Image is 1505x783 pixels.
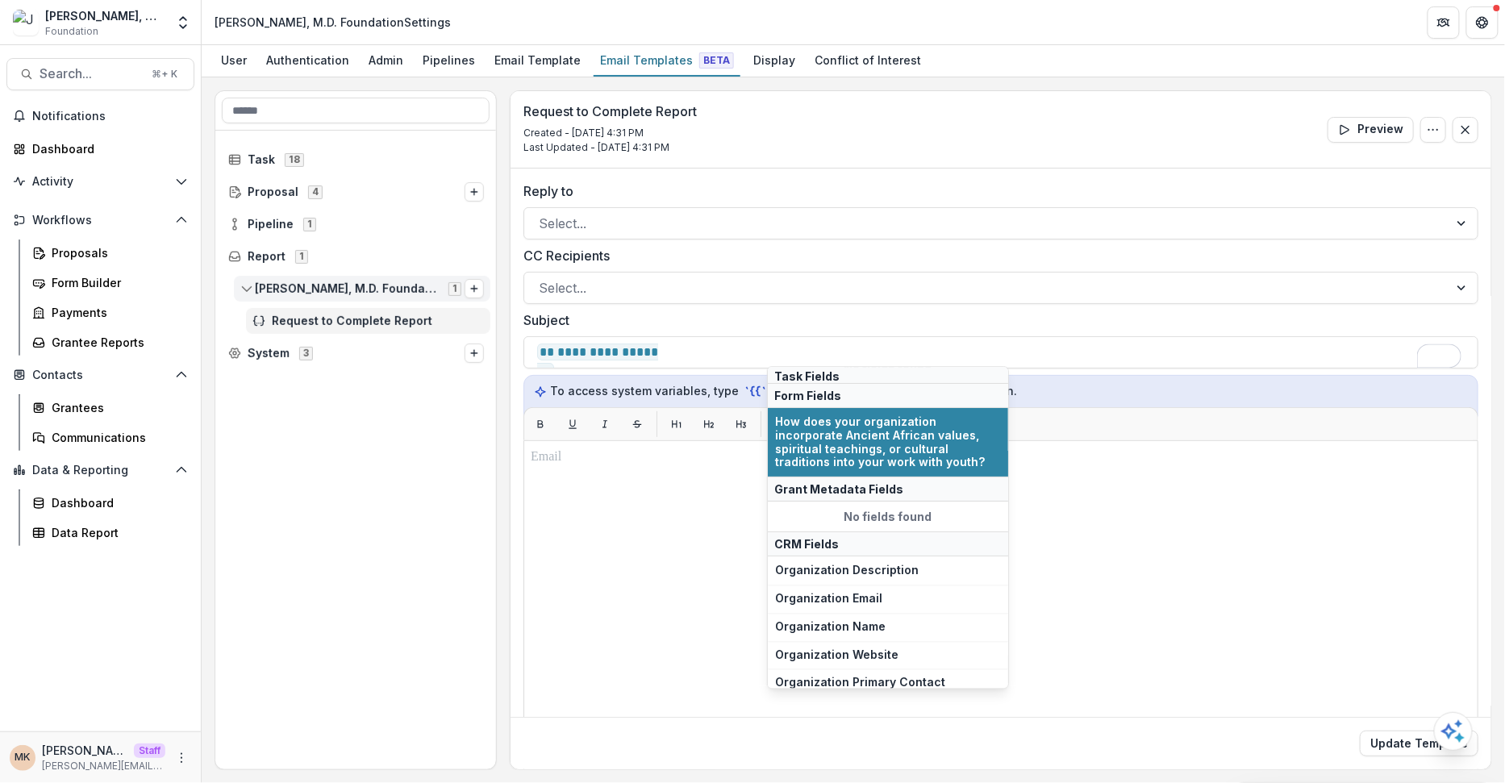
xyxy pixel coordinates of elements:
span: Workflows [32,214,169,227]
span: System [248,347,290,360]
span: Organization Email [775,592,1001,606]
div: Authentication [260,48,356,72]
div: Pipeline1 [222,211,490,237]
a: Authentication [260,45,356,77]
div: Display [747,48,802,72]
a: Grantees [26,394,194,421]
a: User [215,45,253,77]
button: H1 [664,411,690,437]
button: Underline [560,411,586,437]
div: Dashboard [32,140,181,157]
div: Admin [362,48,410,72]
div: Dashboard [52,494,181,511]
span: [PERSON_NAME], M.D. Foundation Grantee Report [255,282,439,296]
div: Maya Kuppermann [15,752,31,763]
div: Grantee Reports [52,334,181,351]
span: Contacts [32,369,169,382]
div: [PERSON_NAME], M.D. Foundation Grantee Report1Options [234,276,490,302]
div: Proposal4Options [222,179,490,205]
button: Get Help [1466,6,1499,39]
span: 1 [295,250,308,263]
button: Organization Description [768,557,1008,585]
a: Admin [362,45,410,77]
a: Pipelines [416,45,482,77]
div: Request to Complete Report [246,308,490,334]
button: Preview [1328,117,1414,143]
button: Options [465,182,484,202]
a: Proposals [26,239,194,266]
div: Communications [52,429,181,446]
label: CC Recipients [523,246,1469,265]
a: Data Report [26,519,194,546]
span: Organization Primary Contact [775,677,1001,690]
div: Form Fields [768,383,1008,408]
a: Email Template [488,45,587,77]
div: CRM Fields [768,532,1008,557]
button: Open AI Assistant [1434,712,1473,751]
span: 18 [285,153,304,166]
div: Payments [52,304,181,321]
button: How does your organization incorporate Ancient African values, spiritual teachings, or cultural t... [768,408,1008,477]
p: Created - [DATE] 4:31 PM [523,126,697,140]
div: Grant Metadata Fields [768,477,1008,502]
button: Open Contacts [6,362,194,388]
button: Close [1453,117,1478,143]
span: 4 [308,185,323,198]
span: Organization Description [775,564,1001,578]
span: Request to Complete Report [272,314,484,328]
button: Strikethrough [624,411,650,437]
div: No fields found [768,502,1008,532]
a: Communications [26,424,194,451]
code: `{{` [742,383,769,400]
button: H3 [728,411,754,437]
div: [PERSON_NAME], M.D. Foundation Settings [215,14,451,31]
span: Beta [699,52,734,69]
button: Open Activity [6,169,194,194]
div: Pipelines [416,48,482,72]
button: Search... [6,58,194,90]
a: Dashboard [26,489,194,516]
span: Foundation [45,24,98,39]
span: Data & Reporting [32,464,169,477]
div: Task18 [222,147,490,173]
a: Grantee Reports [26,329,194,356]
div: Email Templates [594,48,740,72]
img: Joseph A. Bailey II, M.D. Foundation [13,10,39,35]
span: Activity [32,175,169,189]
span: 1 [448,282,461,295]
button: Open Data & Reporting [6,457,194,483]
span: Organization Name [775,620,1001,634]
h3: Request to Complete Report [523,104,697,119]
div: [PERSON_NAME], M.D. Foundation [45,7,165,24]
button: Update Template [1360,731,1478,756]
span: Search... [40,66,142,81]
span: Task [248,153,275,167]
div: Task Fields [768,364,1008,389]
div: ⌘ + K [148,65,181,83]
label: Subject [523,310,1469,330]
button: Organization Primary Contact [768,669,1008,698]
div: Form Builder [52,274,181,291]
span: Organization Website [775,648,1001,662]
p: Last Updated - [DATE] 4:31 PM [523,140,697,155]
button: Organization Name [768,613,1008,641]
a: Email Templates Beta [594,45,740,77]
div: Email Template [488,48,587,72]
button: Options [465,344,484,363]
div: User [215,48,253,72]
nav: breadcrumb [208,10,457,34]
button: Notifications [6,103,194,129]
div: System3Options [222,340,490,366]
button: More [172,748,191,768]
a: Form Builder [26,269,194,296]
a: Payments [26,299,194,326]
p: Staff [134,743,165,758]
span: 3 [299,347,313,360]
button: Open entity switcher [172,6,194,39]
div: To enrich screen reader interactions, please activate Accessibility in Grammarly extension settings [537,337,1465,368]
div: Grantees [52,399,181,416]
p: [PERSON_NAME][EMAIL_ADDRESS][DOMAIN_NAME] [42,759,165,773]
div: Conflict of Interest [808,48,928,72]
button: Italic [592,411,618,437]
a: Conflict of Interest [808,45,928,77]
